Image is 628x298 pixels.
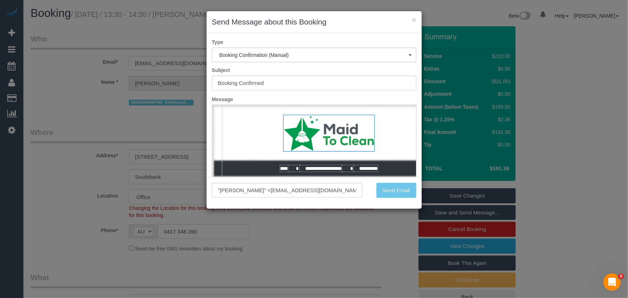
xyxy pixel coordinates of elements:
label: Subject [207,67,422,74]
label: Type [207,39,422,46]
label: Message [207,96,422,103]
button: Booking Confirmation (Manual) [212,48,416,62]
h3: Send Message about this Booking [212,17,416,27]
input: Subject [212,76,416,90]
iframe: Rich Text Editor, editor1 [212,105,416,217]
iframe: Intercom live chat [604,274,621,291]
span: 5 [618,274,624,279]
button: × [412,16,416,23]
span: Booking Confirmation (Manual) [220,52,409,58]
